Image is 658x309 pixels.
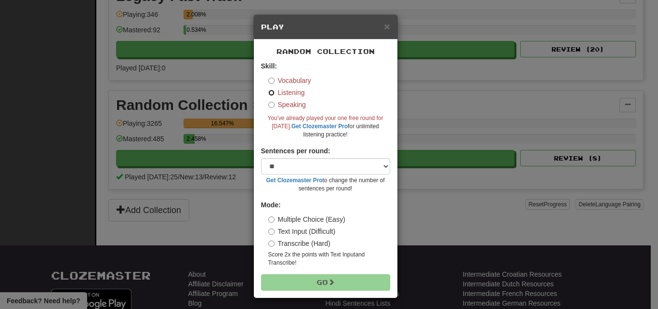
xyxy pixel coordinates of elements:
small: for unlimited listening practice! [261,114,390,139]
span: You've already played your one free round for [DATE]. [268,115,383,130]
label: Speaking [268,100,306,109]
span: Random Collection [276,47,375,55]
a: Get Clozemaster Pro [266,177,323,184]
label: Sentences per round: [261,146,330,156]
input: Text Input (Difficult) [268,228,275,235]
label: Text Input (Difficult) [268,227,336,236]
strong: Mode: [261,201,281,209]
label: Multiple Choice (Easy) [268,215,345,224]
small: to change the number of sentences per round! [261,176,390,193]
a: Get Clozemaster Pro [291,123,348,130]
input: Listening [268,90,275,96]
span: × [384,21,390,32]
input: Transcribe (Hard) [268,241,275,247]
small: Score 2x the points with Text Input and Transcribe ! [268,251,390,267]
label: Listening [268,88,305,97]
button: Close [384,21,390,31]
button: Go [261,274,390,291]
input: Vocabulary [268,78,275,84]
h5: Play [261,22,390,32]
input: Multiple Choice (Easy) [268,216,275,223]
input: Speaking [268,102,275,108]
strong: Skill: [261,62,277,70]
label: Vocabulary [268,76,311,85]
label: Transcribe (Hard) [268,239,330,248]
